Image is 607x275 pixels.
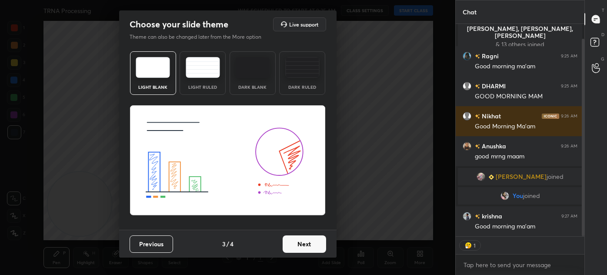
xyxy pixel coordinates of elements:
div: Light Ruled [185,85,220,89]
span: [PERSON_NAME] [496,173,547,180]
div: grid [456,24,584,236]
div: 9:25 AM [561,84,577,89]
p: [PERSON_NAME], [PERSON_NAME], [PERSON_NAME] [463,25,577,39]
img: darkTheme.f0cc69e5.svg [235,57,270,78]
img: lightTheme.e5ed3b09.svg [136,57,170,78]
h6: Nikhat [480,111,501,121]
span: joined [547,173,564,180]
img: no-rating-badge.077c3623.svg [475,144,480,149]
img: lightRuledTheme.5fabf969.svg [186,57,220,78]
img: darkRuledTheme.de295e13.svg [285,57,320,78]
span: joined [523,192,540,199]
h6: DHARMI [480,81,506,91]
button: Next [283,235,326,253]
img: 44ece4d5ac7e477e8683be3764923fad.jpg [477,172,485,181]
img: thinking_face.png [464,241,473,250]
img: iconic-dark.1390631f.png [542,114,559,119]
div: 9:26 AM [561,144,577,149]
div: Light Blank [136,85,170,89]
img: default.png [463,112,471,121]
p: D [601,31,604,38]
h6: Anushka [480,141,506,151]
img: no-rating-badge.077c3623.svg [475,54,480,59]
div: Good morning ma'am [475,222,577,231]
img: default.png [463,82,471,91]
p: Theme can also be changed later from the More option [130,33,270,41]
button: Previous [130,235,173,253]
img: Learner_Badge_beginner_1_8b307cf2a0.svg [489,174,494,180]
p: Chat [456,0,484,23]
div: 9:26 AM [561,114,577,119]
span: You [513,192,523,199]
div: GOOD MORNING MAM [475,92,577,101]
img: 4b9d457cea1f4f779e5858cdb5a315e6.jpg [463,212,471,221]
div: Good Morning Ma'am [475,122,577,131]
div: 1 [473,242,476,249]
h6: krishna [480,211,502,221]
h5: Live support [289,22,318,27]
div: Good morning ma'am [475,62,577,71]
p: T [602,7,604,13]
div: Dark Blank [235,85,270,89]
h4: / [227,239,229,248]
div: good mrng maam [475,152,577,161]
img: lightThemeBanner.fbc32fad.svg [130,105,326,216]
img: no-rating-badge.077c3623.svg [475,114,480,119]
img: no-rating-badge.077c3623.svg [475,84,480,89]
img: 3 [463,52,471,60]
img: no-rating-badge.077c3623.svg [475,214,480,219]
div: Dark Ruled [285,85,320,89]
img: c2387b2a4ee44a22b14e0786c91f7114.jpg [463,142,471,151]
div: 9:27 AM [561,214,577,219]
h4: 3 [222,239,226,248]
div: 9:25 AM [561,54,577,59]
h6: Ragni [480,51,499,60]
img: d27488215f1b4d5fb42b818338f14208.jpg [500,191,509,200]
h2: Choose your slide theme [130,19,228,30]
h4: 4 [230,239,233,248]
p: G [601,56,604,62]
p: & 13 others joined [463,41,577,48]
